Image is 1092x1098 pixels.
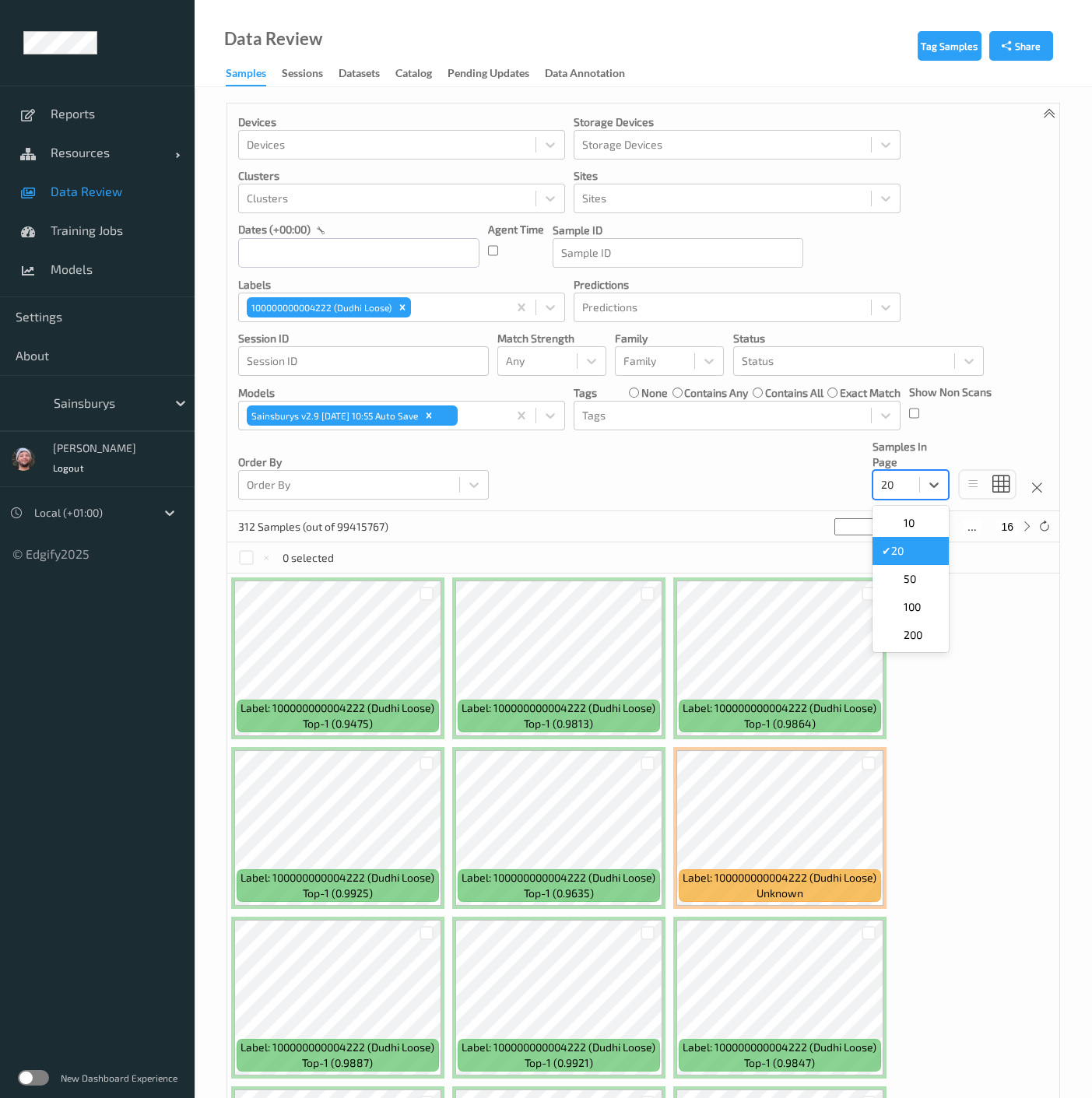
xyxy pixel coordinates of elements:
div: 100000000004222 (Dudhi Loose) [247,297,394,317]
a: Catalog [395,63,448,85]
p: 0 selected [283,550,334,566]
p: Samples In Page [873,439,949,470]
div: Data Review [224,31,322,47]
span: top-1 (0.9847) [744,1055,815,1071]
label: contains any [684,385,748,401]
p: Session ID [238,331,489,346]
p: Clusters [238,168,565,184]
span: Label: 100000000004222 (Dudhi Loose) [241,870,434,886]
span: 10 [904,515,915,531]
p: Models [238,385,565,401]
span: top-1 (0.9921) [525,1055,593,1071]
p: Devices [238,114,565,130]
a: Sessions [282,63,339,85]
p: Status [733,331,984,346]
span: top-1 (0.9635) [524,886,594,901]
button: Share [989,31,1053,61]
span: Label: 100000000004222 (Dudhi Loose) [241,700,434,716]
a: Datasets [339,63,395,85]
p: Predictions [574,277,901,293]
span: 100 [904,599,921,615]
span: 50 [904,571,916,587]
p: Storage Devices [574,114,901,130]
p: Show Non Scans [909,384,992,400]
button: 16 [996,520,1018,534]
label: none [641,385,668,401]
div: Data Annotation [545,65,625,85]
label: contains all [765,385,823,401]
div: Sainsburys v2.9 [DATE] 10:55 Auto Save [247,405,420,426]
div: Remove 100000000004222 (Dudhi Loose) [394,297,411,317]
p: labels [238,277,565,293]
span: Label: 100000000004222 (Dudhi Loose) [683,700,876,716]
span: Label: 100000000004222 (Dudhi Loose) [462,700,655,716]
p: 312 Samples (out of 99415767) [238,519,388,535]
div: Datasets [339,65,380,85]
span: top-1 (0.9813) [524,716,593,731]
p: Match Strength [497,331,606,346]
p: Agent Time [488,222,544,237]
span: top-1 (0.9887) [302,1055,373,1071]
span: 200 [904,627,922,643]
p: Order By [238,454,489,470]
span: top-1 (0.9864) [744,716,816,731]
button: Tag Samples [918,31,981,61]
span: ✔ [882,543,891,559]
div: Catalog [395,65,432,85]
a: Data Annotation [545,63,641,85]
a: Pending Updates [448,63,545,85]
div: Remove Sainsburys v2.9 2025-08-04 10:55 Auto Save [420,405,437,426]
div: Samples [226,65,266,86]
span: Label: 100000000004222 (Dudhi Loose) [683,1040,876,1055]
span: Label: 100000000004222 (Dudhi Loose) [462,1040,655,1055]
p: Sample ID [553,223,803,238]
p: Sites [574,168,901,184]
span: Label: 100000000004222 (Dudhi Loose) [241,1040,434,1055]
label: exact match [840,385,901,401]
span: Label: 100000000004222 (Dudhi Loose) [683,870,876,886]
span: top-1 (0.9475) [303,716,373,731]
p: Tags [574,385,597,401]
div: Pending Updates [448,65,529,85]
p: dates (+00:00) [238,222,311,237]
span: unknown [757,886,803,901]
button: ... [963,520,981,534]
p: Family [615,331,724,346]
div: Sessions [282,65,323,85]
span: top-1 (0.9925) [303,886,373,901]
span: Label: 100000000004222 (Dudhi Loose) [462,870,655,886]
span: 20 [891,543,904,559]
a: Samples [226,63,282,86]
